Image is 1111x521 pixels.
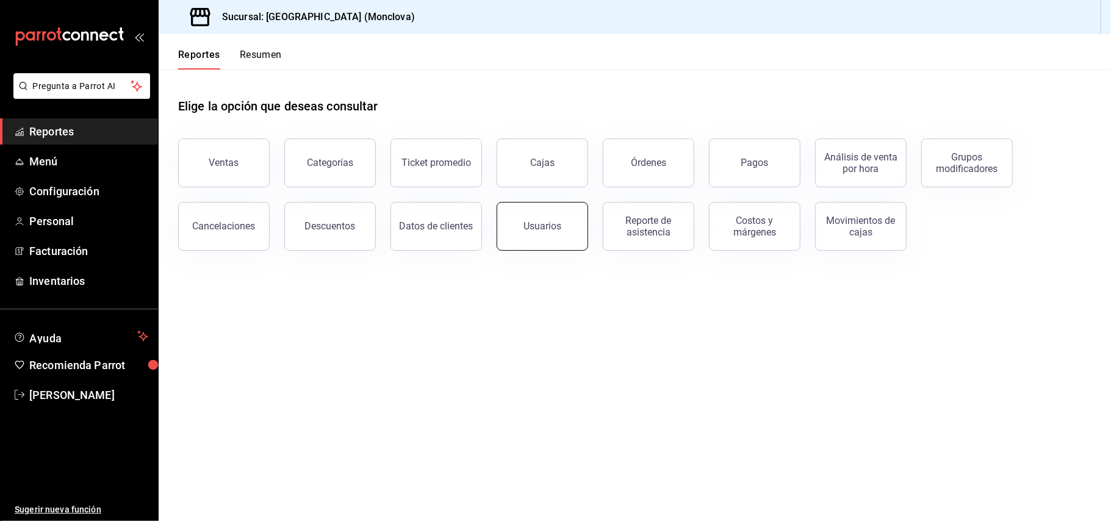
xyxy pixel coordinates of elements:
div: Análisis de venta por hora [823,151,899,174]
button: Ticket promedio [390,138,482,187]
h3: Sucursal: [GEOGRAPHIC_DATA] (Monclova) [212,10,415,24]
button: Reporte de asistencia [603,202,694,251]
div: Usuarios [523,220,561,232]
button: Análisis de venta por hora [815,138,907,187]
button: Movimientos de cajas [815,202,907,251]
div: Cancelaciones [193,220,256,232]
button: Usuarios [497,202,588,251]
span: Inventarios [29,273,148,289]
span: Menú [29,153,148,170]
div: Grupos modificadores [929,151,1005,174]
span: Sugerir nueva función [15,503,148,516]
span: Personal [29,213,148,229]
button: Órdenes [603,138,694,187]
button: Costos y márgenes [709,202,800,251]
h1: Elige la opción que deseas consultar [178,97,378,115]
div: Datos de clientes [400,220,473,232]
span: Reportes [29,123,148,140]
button: Ventas [178,138,270,187]
div: Ventas [209,157,239,168]
button: Cancelaciones [178,202,270,251]
span: Facturación [29,243,148,259]
button: Reportes [178,49,220,70]
button: Descuentos [284,202,376,251]
button: Datos de clientes [390,202,482,251]
button: Categorías [284,138,376,187]
a: Pregunta a Parrot AI [9,88,150,101]
div: Cajas [530,157,555,168]
div: Costos y márgenes [717,215,793,238]
span: Recomienda Parrot [29,357,148,373]
div: Órdenes [631,157,666,168]
span: [PERSON_NAME] [29,387,148,403]
button: Cajas [497,138,588,187]
span: Pregunta a Parrot AI [33,80,131,93]
div: Reporte de asistencia [611,215,686,238]
button: Pagos [709,138,800,187]
button: Resumen [240,49,282,70]
button: Grupos modificadores [921,138,1013,187]
div: Movimientos de cajas [823,215,899,238]
div: Pagos [741,157,769,168]
div: Categorías [307,157,353,168]
span: Ayuda [29,329,132,343]
span: Configuración [29,183,148,199]
div: Descuentos [305,220,356,232]
div: Ticket promedio [401,157,471,168]
button: Pregunta a Parrot AI [13,73,150,99]
div: navigation tabs [178,49,282,70]
button: open_drawer_menu [134,32,144,41]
